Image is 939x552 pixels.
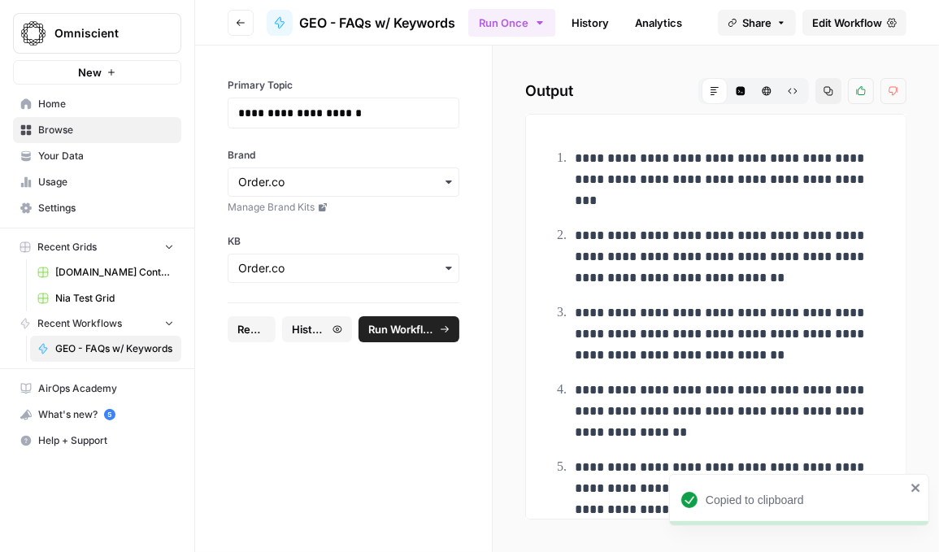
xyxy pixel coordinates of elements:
[13,91,181,117] a: Home
[30,285,181,311] a: Nia Test Grid
[38,97,174,111] span: Home
[282,316,352,342] button: History
[13,428,181,454] button: Help + Support
[13,143,181,169] a: Your Data
[13,169,181,195] a: Usage
[30,259,181,285] a: [DOMAIN_NAME] Content Roadmap Report _ Omniscient Digital - Roadmap #11 (Q2 2025).csv
[38,175,174,189] span: Usage
[228,148,459,163] label: Brand
[13,402,181,428] button: What's new? 5
[38,381,174,396] span: AirOps Academy
[237,321,266,337] span: Reset
[55,265,174,280] span: [DOMAIN_NAME] Content Roadmap Report _ Omniscient Digital - Roadmap #11 (Q2 2025).csv
[802,10,906,36] a: Edit Workflow
[38,149,174,163] span: Your Data
[104,409,115,420] a: 5
[525,78,906,104] h2: Output
[78,64,102,80] span: New
[228,316,276,342] button: Reset
[228,78,459,93] label: Primary Topic
[468,9,555,37] button: Run Once
[562,10,619,36] a: History
[238,260,449,276] input: Order.co
[228,200,459,215] a: Manage Brand Kits
[38,433,174,448] span: Help + Support
[698,10,765,36] a: Integrate
[13,376,181,402] a: AirOps Academy
[38,123,174,137] span: Browse
[37,316,122,331] span: Recent Workflows
[292,321,328,337] span: History
[238,174,449,190] input: Order.co
[30,336,181,362] a: GEO - FAQs w/ Keywords
[55,291,174,306] span: Nia Test Grid
[718,10,796,36] button: Share
[13,60,181,85] button: New
[54,25,153,41] span: Omniscient
[911,481,922,494] button: close
[13,117,181,143] a: Browse
[368,321,435,337] span: Run Workflow
[742,15,772,31] span: Share
[13,311,181,336] button: Recent Workflows
[55,341,174,356] span: GEO - FAQs w/ Keywords
[13,195,181,221] a: Settings
[706,492,906,508] div: Copied to clipboard
[359,316,459,342] button: Run Workflow
[107,411,111,419] text: 5
[38,201,174,215] span: Settings
[19,19,48,48] img: Omniscient Logo
[228,234,459,249] label: KB
[14,402,180,427] div: What's new?
[267,10,455,36] a: GEO - FAQs w/ Keywords
[812,15,882,31] span: Edit Workflow
[37,240,97,254] span: Recent Grids
[625,10,692,36] a: Analytics
[13,235,181,259] button: Recent Grids
[13,13,181,54] button: Workspace: Omniscient
[299,13,455,33] span: GEO - FAQs w/ Keywords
